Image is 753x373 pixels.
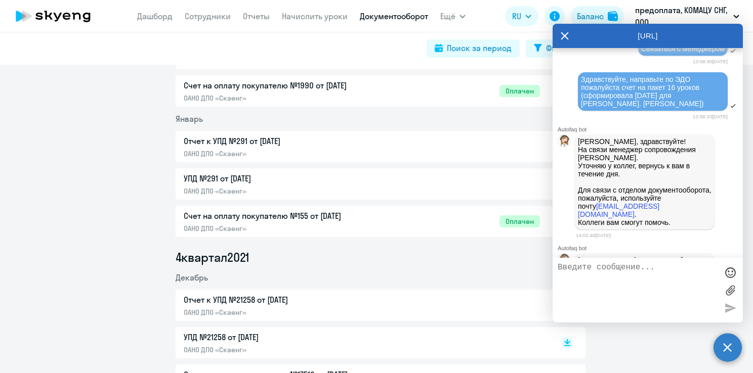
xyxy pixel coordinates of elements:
[571,6,624,26] button: Балансbalance
[499,85,540,97] span: Оплачен
[578,256,712,313] p: [PERSON_NAME], коллеги сообщили, что передали счет по ЭДО. Прилагаю также его. Если у вас осталис...
[641,44,725,53] span: Связаться с менеджером
[184,135,540,158] a: Отчет к УПД №291 от [DATE]ОАНО ДПО «Скаенг»
[427,39,520,58] button: Поиск за период
[176,249,585,265] li: 4 квартал 2021
[184,149,396,158] p: ОАНО ДПО «Скаенг»
[184,331,540,354] a: УПД №21258 от [DATE]ОАНО ДПО «Скаенг»
[184,294,396,306] p: Отчет к УПД №21258 от [DATE]
[184,331,396,343] p: УПД №21258 от [DATE]
[184,294,540,317] a: Отчет к УПД №21258 от [DATE]ОАНО ДПО «Скаенг»
[576,232,611,238] time: 14:02:48[DATE]
[558,245,743,251] div: Autofaq bot
[440,10,455,22] span: Ещё
[723,283,738,298] label: Лимит 10 файлов
[176,114,203,124] span: Январь
[447,42,512,54] div: Поиск за период
[184,210,396,222] p: Счет на оплату покупателю №155 от [DATE]
[558,126,743,132] div: Autofaq bot
[184,172,396,184] p: УПД №291 от [DATE]
[558,254,571,268] img: bot avatar
[184,79,540,103] a: Счет на оплату покупателю №1990 от [DATE]ОАНО ДПО «Скаенг»Оплачен
[184,172,540,196] a: УПД №291 от [DATE]ОАНО ДПО «Скаенг»
[578,202,659,218] a: [EMAIL_ADDRESS][DOMAIN_NAME]
[243,11,270,21] a: Отчеты
[635,4,729,28] p: предоплата, КОМАЦУ СНГ, ООО
[512,10,521,22] span: RU
[137,11,173,21] a: Дашборд
[184,308,396,317] p: ОАНО ДПО «Скаенг»
[184,345,396,354] p: ОАНО ДПО «Скаенг»
[693,59,728,64] time: 13:58:30[DATE]
[526,39,581,58] button: Фильтр
[184,79,396,91] p: Счет на оплату покупателю №1990 от [DATE]
[184,210,540,233] a: Счет на оплату покупателю №155 от [DATE]ОАНО ДПО «Скаенг»Оплачен
[630,4,744,28] button: предоплата, КОМАЦУ СНГ, ООО
[505,6,538,26] button: RU
[360,11,428,21] a: Документооборот
[184,224,396,233] p: ОАНО ДПО «Скаенг»
[499,215,540,227] span: Оплачен
[184,135,396,147] p: Отчет к УПД №291 от [DATE]
[578,137,712,226] p: [PERSON_NAME], здравствуйте! На связи менеджер сопровождения [PERSON_NAME]. Уточняю у коллег, вер...
[440,6,466,26] button: Ещё
[282,11,348,21] a: Начислить уроки
[608,11,618,21] img: balance
[176,272,208,283] span: Декабрь
[546,42,573,54] div: Фильтр
[184,186,396,196] p: ОАНО ДПО «Скаенг»
[577,10,604,22] div: Баланс
[185,11,231,21] a: Сотрудники
[581,75,704,108] span: Здравствуйте, направьте по ЭДО пожалуйста счет на пакет 16 уроков (сформировала [DATE] для [PERSO...
[693,114,728,119] time: 13:58:33[DATE]
[184,94,396,103] p: ОАНО ДПО «Скаенг»
[558,135,571,150] img: bot avatar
